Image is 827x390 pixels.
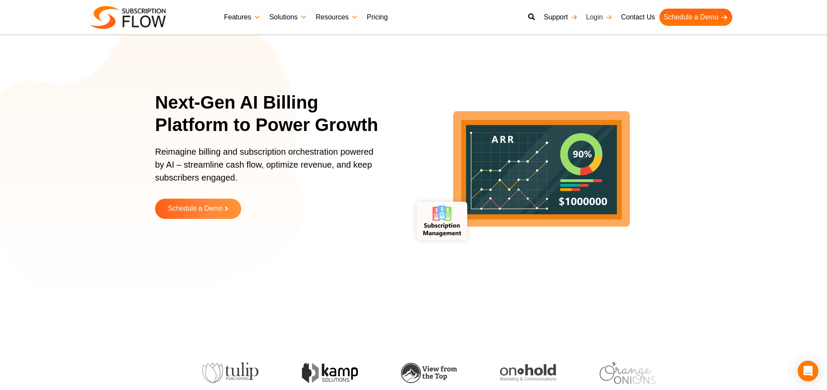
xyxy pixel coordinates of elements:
[155,199,241,219] a: Schedule a Demo
[617,9,659,26] a: Contact Us
[265,9,311,26] a: Solutions
[311,9,362,26] a: Resources
[659,9,732,26] a: Schedule a Demo
[177,363,233,383] img: kamp-solution
[168,205,223,212] span: Schedule a Demo
[220,9,265,26] a: Features
[155,145,379,193] p: Reimagine billing and subscription orchestration powered by AI – streamline cash flow, optimize r...
[574,362,630,384] img: vault
[582,9,617,26] a: Login
[276,363,332,383] img: view-from-the-top
[90,6,166,29] img: Subscriptionflow
[375,364,431,381] img: onhold-marketing
[798,361,818,381] div: Open Intercom Messenger
[474,362,530,384] img: orange-onions
[539,9,581,26] a: Support
[362,9,392,26] a: Pricing
[155,91,390,137] h1: Next-Gen AI Billing Platform to Power Growth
